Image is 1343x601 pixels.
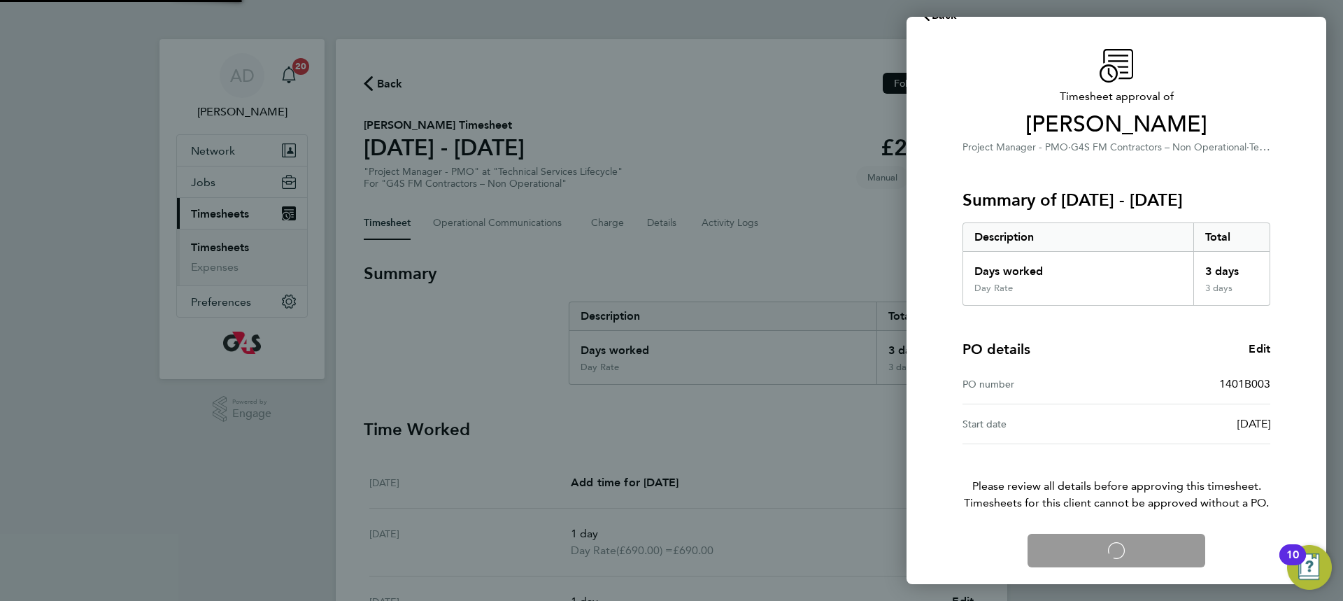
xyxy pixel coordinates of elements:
span: · [1246,141,1249,153]
span: Timesheet approval of [962,88,1270,105]
div: Description [963,223,1193,251]
div: Summary of 22 - 28 Sep 2025 [962,222,1270,306]
span: · [1068,141,1071,153]
button: Open Resource Center, 10 new notifications [1287,545,1332,590]
div: Start date [962,416,1116,432]
span: Edit [1249,342,1270,355]
div: PO number [962,376,1116,393]
div: 3 days [1193,252,1270,283]
h3: Summary of [DATE] - [DATE] [962,189,1270,211]
div: 3 days [1193,283,1270,305]
span: Project Manager - PMO [962,141,1068,153]
span: Timesheets for this client cannot be approved without a PO. [946,495,1287,511]
div: Day Rate [974,283,1013,294]
a: Edit [1249,341,1270,358]
div: Days worked [963,252,1193,283]
p: Please review all details before approving this timesheet. [946,444,1287,511]
span: [PERSON_NAME] [962,111,1270,139]
span: G4S FM Contractors – Non Operational [1071,141,1246,153]
h4: PO details [962,339,1030,359]
div: Total [1193,223,1270,251]
div: [DATE] [1116,416,1270,432]
span: 1401B003 [1219,377,1270,390]
div: 10 [1286,555,1299,573]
